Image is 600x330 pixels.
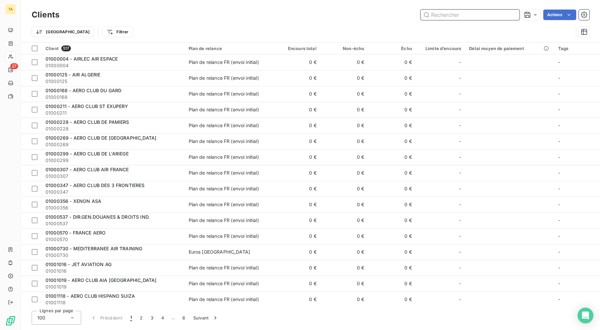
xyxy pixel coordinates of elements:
span: - [459,91,461,97]
td: 0 € [368,86,416,102]
span: - [459,75,461,81]
td: 0 € [321,212,368,228]
div: Plan de relance FR (envoi initial) [189,264,259,271]
td: 0 € [321,149,368,165]
span: 01000125 [46,78,181,85]
span: - [459,170,461,176]
span: - [459,217,461,224]
span: 01000168 - AERO CLUB DU GARD [46,88,121,93]
td: 0 € [368,118,416,133]
td: 0 € [273,212,321,228]
span: 01000269 - AERO CLUB DE [GEOGRAPHIC_DATA] [46,135,156,141]
td: 0 € [321,102,368,118]
span: - [558,217,560,223]
td: 0 € [273,181,321,197]
span: - [459,122,461,129]
span: 01000537 - DIR.GEN.DOUANES & DROITS IND. [46,214,150,220]
span: - [558,265,560,270]
td: 0 € [273,165,321,181]
img: Logo LeanPay [5,316,16,326]
td: 0 € [273,133,321,149]
span: 01000299 [46,157,181,164]
button: 3 [147,311,157,325]
td: 0 € [368,133,416,149]
span: - [459,280,461,287]
button: Filtrer [102,27,133,37]
span: 01000004 - AIRLEC AIR ESPACE [46,56,118,62]
span: - [459,185,461,192]
span: - [558,170,560,176]
button: 4 [157,311,168,325]
td: 0 € [273,70,321,86]
span: - [459,296,461,303]
span: - [558,138,560,144]
div: Plan de relance FR (envoi initial) [189,280,259,287]
input: Rechercher [421,10,520,20]
span: 01000307 [46,173,181,179]
span: 01000570 [46,236,181,243]
span: 01000004 [46,62,181,69]
td: 0 € [273,276,321,291]
span: - [459,233,461,239]
button: 6 [178,311,189,325]
span: 01000211 [46,110,181,116]
div: Plan de relance FR (envoi initial) [189,59,259,66]
span: 01000269 [46,141,181,148]
span: - [459,59,461,66]
span: 1 [130,315,132,321]
div: Plan de relance FR (envoi initial) [189,75,259,81]
td: 0 € [368,291,416,307]
span: 27 [10,63,18,69]
span: 01000347 - AERO CLUB DES 3 FRONTIERES [46,182,145,188]
span: - [459,138,461,145]
td: 0 € [321,70,368,86]
a: 27 [5,65,16,75]
span: - [459,264,461,271]
span: 100 [37,315,45,321]
span: 01000168 [46,94,181,100]
td: 0 € [368,149,416,165]
div: Plan de relance FR (envoi initial) [189,185,259,192]
button: Suivant [189,311,223,325]
td: 0 € [368,244,416,260]
div: Open Intercom Messenger [578,308,593,323]
div: TA [5,4,16,14]
td: 0 € [273,54,321,70]
span: - [459,106,461,113]
button: [GEOGRAPHIC_DATA] [32,27,94,37]
button: 2 [136,311,146,325]
span: 01001016 [46,268,181,274]
button: Actions [543,10,576,20]
td: 0 € [368,197,416,212]
td: 0 € [321,291,368,307]
div: Plan de relance FR (envoi initial) [189,122,259,129]
span: 01001118 [46,299,181,306]
td: 0 € [368,212,416,228]
span: 01000356 [46,205,181,211]
td: 0 € [273,197,321,212]
button: Précédent [86,311,126,325]
span: - [558,75,560,81]
div: Plan de relance FR (envoi initial) [189,201,259,208]
td: 0 € [368,260,416,276]
span: - [459,201,461,208]
td: 0 € [321,165,368,181]
td: 0 € [368,102,416,118]
span: - [558,123,560,128]
span: - [558,202,560,207]
span: - [558,249,560,255]
span: 01000570 - FRANCE AERO [46,230,106,235]
td: 0 € [368,54,416,70]
span: 01001019 [46,284,181,290]
td: 0 € [273,228,321,244]
td: 0 € [273,102,321,118]
div: Plan de relance FR (envoi initial) [189,138,259,145]
span: 01000537 [46,220,181,227]
div: Plan de relance FR (envoi initial) [189,233,259,239]
span: 01000299 - AERO CLUB DE L'ARIEGE [46,151,129,156]
span: 517 [61,45,71,51]
td: 0 € [321,244,368,260]
td: 0 € [321,181,368,197]
span: - [459,154,461,160]
span: - [459,249,461,255]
